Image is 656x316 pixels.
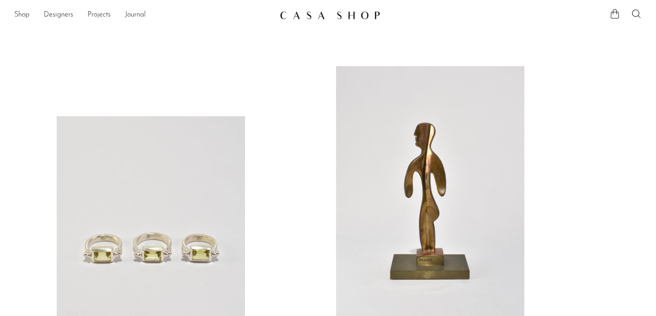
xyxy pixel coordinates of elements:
a: Journal [125,9,146,21]
a: Shop [14,9,29,21]
nav: Desktop navigation [14,8,273,23]
a: Designers [44,9,73,21]
ul: NEW HEADER MENU [14,8,273,23]
a: Projects [87,9,111,21]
